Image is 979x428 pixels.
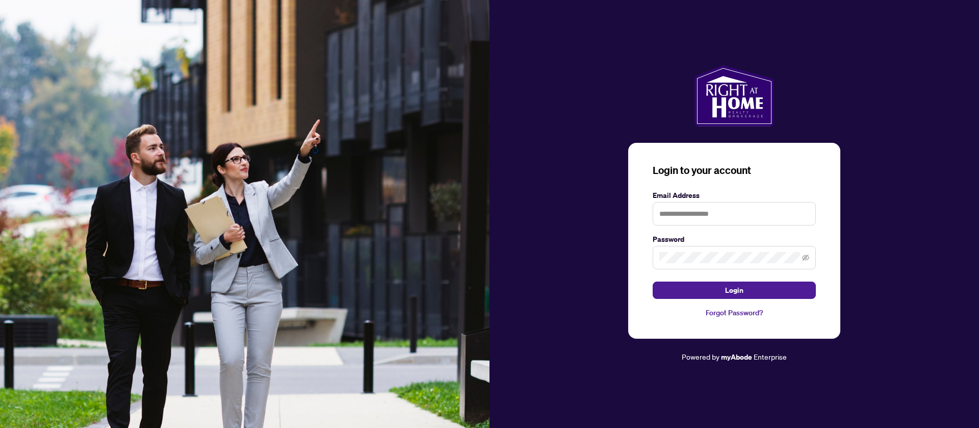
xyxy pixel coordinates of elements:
a: myAbode [721,351,752,363]
h3: Login to your account [653,163,816,178]
span: Enterprise [754,352,787,361]
label: Password [653,234,816,245]
span: Login [725,282,743,298]
label: Email Address [653,190,816,201]
img: ma-logo [694,65,774,127]
span: eye-invisible [802,254,809,261]
button: Login [653,282,816,299]
a: Forgot Password? [653,307,816,318]
span: Powered by [682,352,719,361]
